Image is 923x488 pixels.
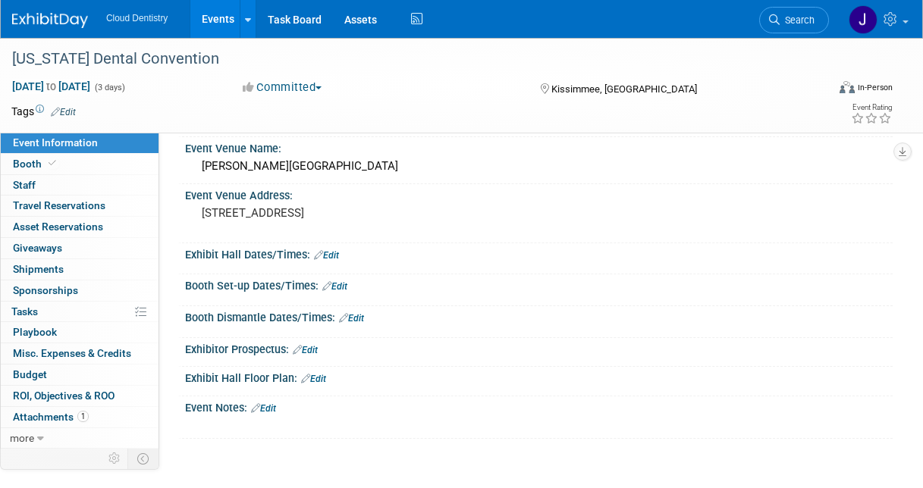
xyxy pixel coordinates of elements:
span: more [10,432,34,444]
div: Event Venue Address: [185,184,893,203]
a: Sponsorships [1,280,159,301]
a: Shipments [1,259,159,280]
img: Jessica Estrada [849,5,877,34]
span: Staff [13,179,36,191]
div: Event Venue Name: [185,137,893,156]
a: Travel Reservations [1,196,159,216]
div: In-Person [857,82,893,93]
div: Booth Set-up Dates/Times: [185,274,893,294]
div: Event Notes: [185,396,893,416]
a: Giveaways [1,238,159,258]
div: [US_STATE] Dental Convention [7,45,818,73]
span: Booth [13,158,59,170]
a: more [1,428,159,449]
span: Shipments [13,263,64,275]
div: Exhibit Hall Dates/Times: [185,243,893,263]
span: Kissimmee, [GEOGRAPHIC_DATA] [551,83,697,95]
span: Attachments [13,411,89,423]
span: Search [780,14,815,26]
a: Asset Reservations [1,217,159,237]
a: Search [759,7,829,33]
a: Edit [301,374,326,384]
span: Travel Reservations [13,199,105,211]
span: Tasks [11,305,38,318]
img: ExhibitDay [12,13,88,28]
a: Tasks [1,302,159,322]
span: Sponsorships [13,284,78,296]
a: Edit [251,403,276,414]
a: Edit [339,313,364,324]
a: Edit [314,250,339,261]
span: Giveaways [13,242,62,254]
span: 1 [77,411,89,422]
i: Booth reservation complete [49,159,56,167]
div: [PERSON_NAME][GEOGRAPHIC_DATA] [196,155,881,178]
a: Edit [322,281,347,292]
a: Misc. Expenses & Credits [1,343,159,364]
span: Asset Reservations [13,221,103,233]
a: Staff [1,175,159,196]
a: Booth [1,154,159,174]
div: Booth Dismantle Dates/Times: [185,306,893,326]
a: Edit [293,345,318,355]
pre: [STREET_ADDRESS] [202,206,463,220]
span: Cloud Dentistry [106,13,168,23]
span: to [44,80,58,92]
td: Tags [11,104,76,119]
div: Event Rating [851,104,892,111]
span: ROI, Objectives & ROO [13,389,115,402]
a: Edit [51,107,76,117]
button: Committed [237,80,328,95]
span: Event Information [13,136,98,149]
a: Attachments1 [1,407,159,427]
a: Budget [1,364,159,385]
span: Playbook [13,326,57,338]
td: Toggle Event Tabs [128,449,159,468]
div: Exhibitor Prospectus: [185,338,893,358]
span: Misc. Expenses & Credits [13,347,131,359]
div: Event Format [764,79,893,102]
img: Format-Inperson.png [840,81,855,93]
a: Event Information [1,133,159,153]
div: Exhibit Hall Floor Plan: [185,367,893,386]
span: Budget [13,368,47,380]
a: ROI, Objectives & ROO [1,386,159,406]
span: (3 days) [93,83,125,92]
span: [DATE] [DATE] [11,80,91,93]
td: Personalize Event Tab Strip [102,449,128,468]
a: Playbook [1,322,159,343]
